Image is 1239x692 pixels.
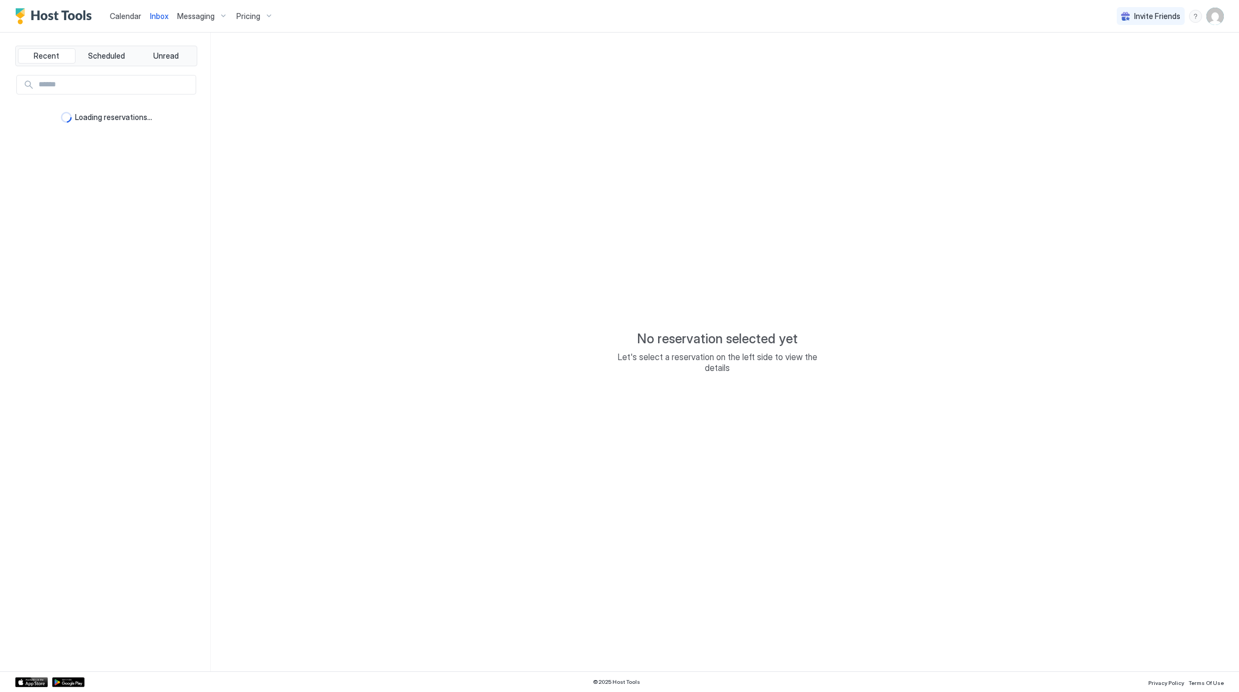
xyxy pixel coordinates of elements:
[177,11,215,21] span: Messaging
[1148,680,1184,686] span: Privacy Policy
[609,351,826,373] span: Let's select a reservation on the left side to view the details
[110,11,141,21] span: Calendar
[153,51,179,61] span: Unread
[110,10,141,22] a: Calendar
[78,48,135,64] button: Scheduled
[1134,11,1180,21] span: Invite Friends
[1188,680,1224,686] span: Terms Of Use
[34,51,59,61] span: Recent
[1206,8,1224,25] div: User profile
[236,11,260,21] span: Pricing
[1189,10,1202,23] div: menu
[15,46,197,66] div: tab-group
[75,112,152,122] span: Loading reservations...
[150,10,168,22] a: Inbox
[15,677,48,687] a: App Store
[88,51,125,61] span: Scheduled
[137,48,195,64] button: Unread
[150,11,168,21] span: Inbox
[15,8,97,24] a: Host Tools Logo
[593,678,640,685] span: © 2025 Host Tools
[34,76,196,94] input: Input Field
[1188,676,1224,688] a: Terms Of Use
[637,331,798,347] span: No reservation selected yet
[61,112,72,123] div: loading
[52,677,85,687] a: Google Play Store
[18,48,76,64] button: Recent
[1148,676,1184,688] a: Privacy Policy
